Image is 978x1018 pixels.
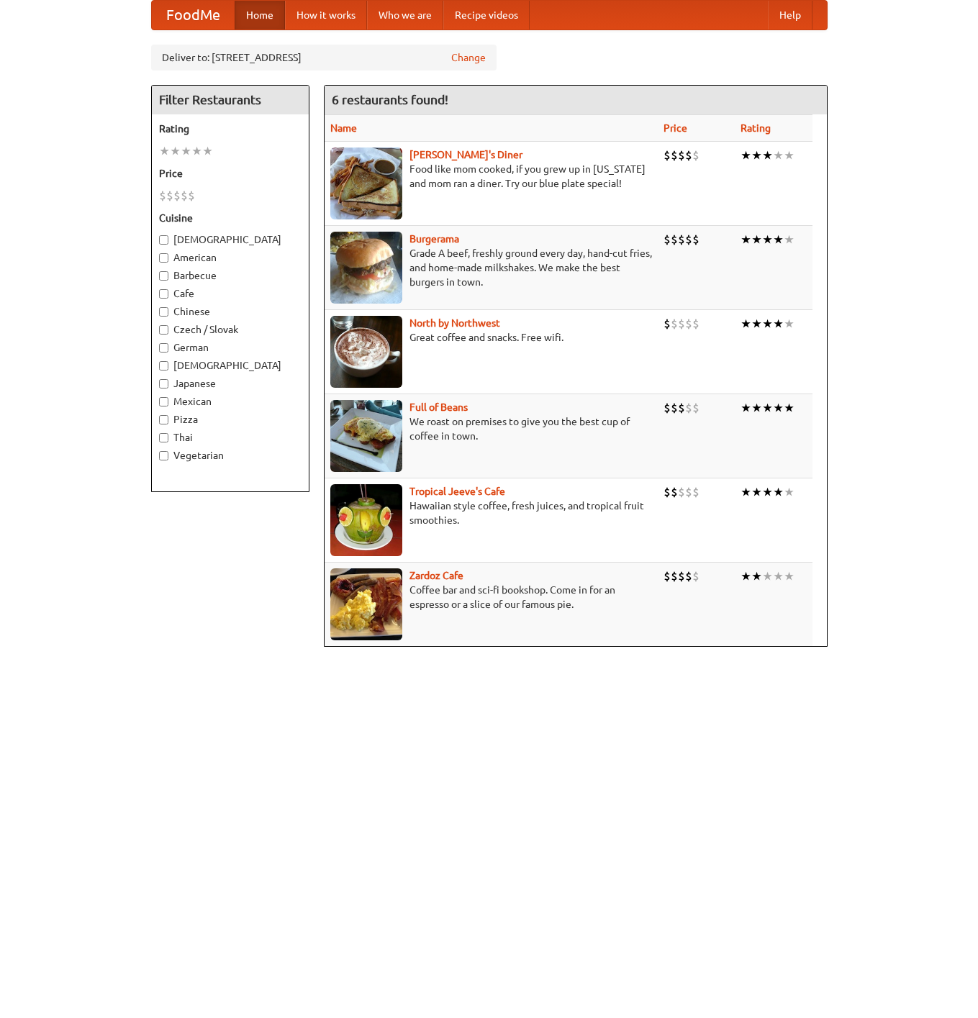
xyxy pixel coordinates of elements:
[751,400,762,416] li: ★
[159,271,168,281] input: Barbecue
[159,322,302,337] label: Czech / Slovak
[741,484,751,500] li: ★
[330,499,652,527] p: Hawaiian style coffee, fresh juices, and tropical fruit smoothies.
[741,232,751,247] li: ★
[181,143,191,159] li: ★
[692,568,699,584] li: $
[685,316,692,332] li: $
[159,289,168,299] input: Cafe
[664,400,671,416] li: $
[159,235,168,245] input: [DEMOGRAPHIC_DATA]
[159,250,302,265] label: American
[330,330,652,345] p: Great coffee and snacks. Free wifi.
[773,400,784,416] li: ★
[773,147,784,163] li: ★
[773,484,784,500] li: ★
[664,122,687,134] a: Price
[159,343,168,353] input: German
[685,484,692,500] li: $
[751,232,762,247] li: ★
[773,568,784,584] li: ★
[159,358,302,373] label: [DEMOGRAPHIC_DATA]
[762,147,773,163] li: ★
[330,162,652,191] p: Food like mom cooked, if you grew up in [US_STATE] and mom ran a diner. Try our blue plate special!
[784,147,794,163] li: ★
[202,143,213,159] li: ★
[685,568,692,584] li: $
[330,232,402,304] img: burgerama.jpg
[784,484,794,500] li: ★
[159,379,168,388] input: Japanese
[367,1,443,29] a: Who we are
[751,147,762,163] li: ★
[762,316,773,332] li: ★
[664,484,671,500] li: $
[159,448,302,463] label: Vegetarian
[773,316,784,332] li: ★
[685,232,692,247] li: $
[678,484,685,500] li: $
[692,232,699,247] li: $
[159,188,166,204] li: $
[159,433,168,442] input: Thai
[671,147,678,163] li: $
[664,232,671,247] li: $
[692,400,699,416] li: $
[173,188,181,204] li: $
[678,147,685,163] li: $
[409,233,459,245] a: Burgerama
[741,147,751,163] li: ★
[159,340,302,355] label: German
[409,401,468,413] b: Full of Beans
[751,484,762,500] li: ★
[768,1,812,29] a: Help
[409,486,505,497] a: Tropical Jeeve's Cafe
[159,286,302,301] label: Cafe
[443,1,530,29] a: Recipe videos
[159,361,168,371] input: [DEMOGRAPHIC_DATA]
[671,484,678,500] li: $
[330,316,402,388] img: north.jpg
[235,1,285,29] a: Home
[692,484,699,500] li: $
[159,143,170,159] li: ★
[159,415,168,424] input: Pizza
[678,568,685,584] li: $
[159,394,302,409] label: Mexican
[191,143,202,159] li: ★
[784,400,794,416] li: ★
[159,325,168,335] input: Czech / Slovak
[751,316,762,332] li: ★
[166,188,173,204] li: $
[784,316,794,332] li: ★
[741,568,751,584] li: ★
[678,316,685,332] li: $
[678,400,685,416] li: $
[664,316,671,332] li: $
[762,400,773,416] li: ★
[285,1,367,29] a: How it works
[159,397,168,406] input: Mexican
[741,316,751,332] li: ★
[170,143,181,159] li: ★
[671,568,678,584] li: $
[159,268,302,283] label: Barbecue
[773,232,784,247] li: ★
[409,149,522,160] b: [PERSON_NAME]'s Diner
[762,568,773,584] li: ★
[751,568,762,584] li: ★
[671,400,678,416] li: $
[330,414,652,443] p: We roast on premises to give you the best cup of coffee in town.
[685,147,692,163] li: $
[409,570,463,581] a: Zardoz Cafe
[330,246,652,289] p: Grade A beef, freshly ground every day, hand-cut fries, and home-made milkshakes. We make the bes...
[159,376,302,391] label: Japanese
[159,253,168,263] input: American
[188,188,195,204] li: $
[741,400,751,416] li: ★
[762,484,773,500] li: ★
[152,86,309,114] h4: Filter Restaurants
[159,430,302,445] label: Thai
[159,122,302,136] h5: Rating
